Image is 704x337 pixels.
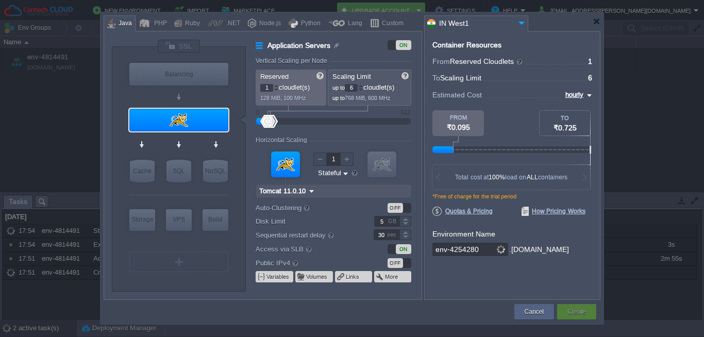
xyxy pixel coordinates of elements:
[588,57,592,65] span: 1
[266,273,290,281] button: Variables
[256,243,360,255] label: Access via SLB
[525,307,544,317] button: Cancel
[203,209,228,230] div: Build
[256,109,259,115] div: 0
[223,16,240,31] div: .NET
[432,207,493,216] span: Quotas & Pricing
[346,273,360,281] button: Links
[387,230,398,240] div: sec
[432,230,495,238] label: Environment Name
[256,216,360,227] label: Disk Limit
[129,209,155,231] div: Storage Containers
[432,193,592,207] div: *Free of charge for the trial period
[129,63,228,86] div: Balancing
[396,40,411,50] div: ON
[388,258,403,268] div: OFF
[260,81,323,92] p: cloudlet(s)
[306,273,328,281] button: Volumes
[432,114,484,121] div: FROM
[256,16,281,31] div: Node.js
[203,209,228,231] div: Build Node
[129,109,228,131] div: Application Servers
[166,160,191,182] div: SQL
[432,89,482,100] span: Estimated Cost
[379,16,404,31] div: Custom
[166,209,192,230] div: VPS
[522,207,585,216] span: How Pricing Works
[166,209,192,231] div: Elastic VPS
[540,115,590,121] div: TO
[332,73,371,80] span: Scaling Limit
[129,251,228,272] div: Create New Layer
[166,160,191,182] div: SQL Databases
[588,74,592,82] span: 6
[182,16,200,31] div: Ruby
[203,160,228,182] div: NoSQL Databases
[447,123,470,131] span: ₹0.095
[432,57,450,65] span: From
[256,202,360,213] label: Auto-Clustering
[396,244,411,254] div: ON
[440,74,481,82] span: Scaling Limit
[332,95,345,101] span: up to
[450,57,524,65] span: Reserved Cloudlets
[151,16,167,31] div: PHP
[432,41,501,49] div: Container Resources
[298,16,321,31] div: Python
[260,73,289,80] span: Reserved
[567,307,586,317] button: Create
[388,203,403,213] div: OFF
[129,63,228,86] div: Load Balancer
[203,160,228,182] div: NoSQL
[129,209,155,230] div: Storage
[256,229,360,241] label: Sequential restart delay
[256,257,360,268] label: Public IPv4
[256,57,330,64] div: Vertical Scaling per Node
[256,137,310,144] div: Horizontal Scaling
[388,216,398,226] div: GB
[130,160,155,182] div: Cache
[115,16,132,31] div: Java
[432,74,440,82] span: To
[554,124,577,132] span: ₹0.725
[332,81,408,92] p: cloudlet(s)
[401,109,410,115] div: 512
[345,95,391,101] span: 768 MiB, 600 MHz
[385,273,399,281] button: More
[509,243,569,257] div: .[DOMAIN_NAME]
[260,95,306,101] span: 128 MiB, 100 MHz
[332,85,345,91] span: up to
[345,16,362,31] div: Lang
